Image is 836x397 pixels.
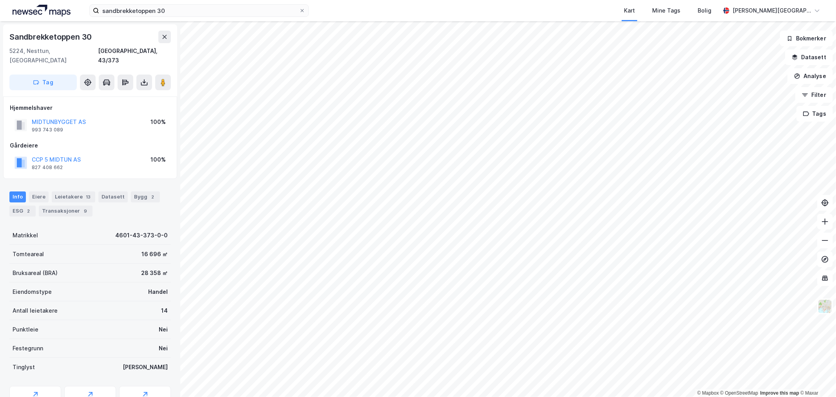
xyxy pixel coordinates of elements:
div: Datasett [98,191,128,202]
div: 9 [82,207,89,215]
div: Matrikkel [13,231,38,240]
div: 28 358 ㎡ [141,268,168,278]
div: Bygg [131,191,160,202]
div: Antall leietakere [13,306,58,315]
div: Gårdeiere [10,141,170,150]
div: Nei [159,325,168,334]
a: Improve this map [760,390,799,396]
div: 4601-43-373-0-0 [115,231,168,240]
div: Info [9,191,26,202]
div: Transaksjoner [39,206,92,217]
button: Filter [795,87,833,103]
div: Bolig [698,6,711,15]
div: 100% [151,117,166,127]
div: Leietakere [52,191,95,202]
div: Kart [624,6,635,15]
div: Handel [148,287,168,297]
div: 2 [25,207,33,215]
a: Mapbox [697,390,719,396]
div: Eiere [29,191,49,202]
div: 13 [84,193,92,201]
div: Tinglyst [13,362,35,372]
img: Z [818,299,832,314]
input: Søk på adresse, matrikkel, gårdeiere, leietakere eller personer [99,5,299,16]
div: 993 743 089 [32,127,63,133]
div: 100% [151,155,166,164]
button: Datasett [785,49,833,65]
iframe: Chat Widget [797,359,836,397]
div: Sandbrekketoppen 30 [9,31,93,43]
div: [GEOGRAPHIC_DATA], 43/373 [98,46,171,65]
div: Bruksareal (BRA) [13,268,58,278]
div: Eiendomstype [13,287,52,297]
div: 16 696 ㎡ [141,249,168,259]
button: Analyse [787,68,833,84]
div: Punktleie [13,325,38,334]
div: 2 [149,193,157,201]
div: 5224, Nesttun, [GEOGRAPHIC_DATA] [9,46,98,65]
img: logo.a4113a55bc3d86da70a041830d287a7e.svg [13,5,71,16]
div: 14 [161,306,168,315]
div: 827 408 662 [32,164,63,171]
div: Hjemmelshaver [10,103,170,113]
button: Tag [9,75,77,90]
div: Tomteareal [13,249,44,259]
div: Mine Tags [652,6,680,15]
div: [PERSON_NAME] [123,362,168,372]
button: Bokmerker [780,31,833,46]
div: Nei [159,344,168,353]
a: OpenStreetMap [720,390,758,396]
button: Tags [796,106,833,122]
div: [PERSON_NAME][GEOGRAPHIC_DATA] [733,6,811,15]
div: ESG [9,206,36,217]
div: Festegrunn [13,344,43,353]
